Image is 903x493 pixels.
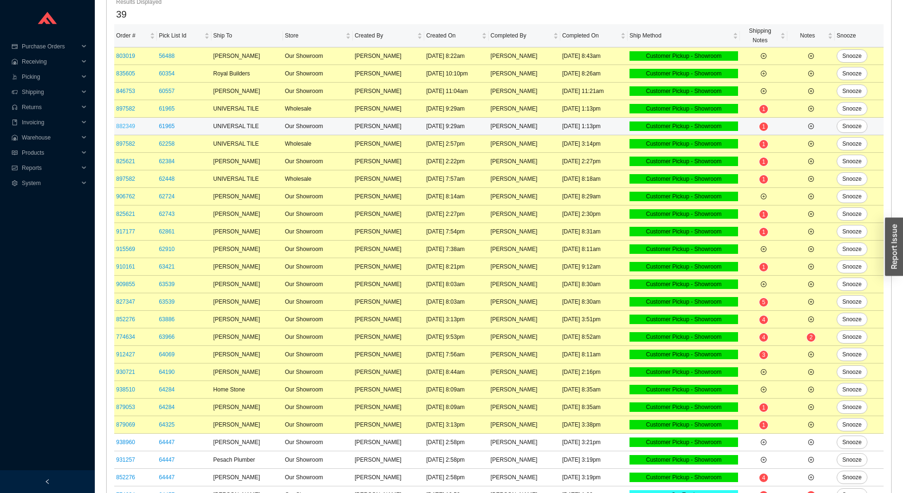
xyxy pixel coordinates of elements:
[11,150,18,156] span: read
[353,153,424,170] td: [PERSON_NAME]
[159,298,174,305] a: 63539
[489,188,560,205] td: [PERSON_NAME]
[159,369,174,375] a: 64190
[283,241,353,258] td: Our Showroom
[560,47,628,65] td: [DATE] 8:43am
[560,188,628,205] td: [DATE] 8:29am
[808,281,814,287] span: plus-circle
[761,246,766,252] span: plus-circle
[283,258,353,276] td: Our Showroom
[116,123,135,130] a: 882349
[22,160,79,176] span: Reports
[211,83,283,100] td: [PERSON_NAME]
[211,293,283,311] td: [PERSON_NAME]
[629,174,738,184] div: Customer Pickup - Showroom
[629,69,738,78] div: Customer Pickup - Showroom
[424,153,489,170] td: [DATE] 2:22pm
[159,193,174,200] a: 62724
[629,121,738,131] div: Customer Pickup - Showroom
[159,158,174,165] a: 62384
[353,118,424,135] td: [PERSON_NAME]
[283,188,353,205] td: Our Showroom
[740,24,787,47] th: Shipping Notes sortable
[424,293,489,311] td: [DATE] 8:03am
[842,157,862,166] span: Snooze
[837,190,867,203] button: Snooze
[159,176,174,182] a: 62448
[159,404,174,410] a: 64284
[759,228,768,236] sup: 1
[283,83,353,100] td: Our Showroom
[116,176,135,182] a: 897582
[116,263,135,270] a: 910161
[116,334,135,340] a: 774634
[560,118,628,135] td: [DATE] 1:13pm
[116,53,135,59] a: 803019
[159,439,174,446] a: 64447
[629,297,738,307] div: Customer Pickup - Showroom
[159,263,174,270] a: 63421
[842,437,862,447] span: Snooze
[116,9,127,19] span: 39
[762,211,766,218] span: 1
[424,100,489,118] td: [DATE] 9:29am
[353,24,424,47] th: Created By sortable
[491,31,551,40] span: Completed By
[808,176,814,182] span: plus-circle
[629,31,731,40] span: Ship Method
[22,130,79,145] span: Warehouse
[759,210,768,219] sup: 1
[424,83,489,100] td: [DATE] 11:04am
[842,69,862,78] span: Snooze
[842,315,862,324] span: Snooze
[116,369,135,375] a: 930721
[489,24,560,47] th: Completed By sortable
[116,281,135,288] a: 909855
[353,258,424,276] td: [PERSON_NAME]
[560,170,628,188] td: [DATE] 8:18am
[489,135,560,153] td: [PERSON_NAME]
[842,350,862,359] span: Snooze
[353,83,424,100] td: [PERSON_NAME]
[489,170,560,188] td: [PERSON_NAME]
[762,299,766,306] span: 5
[761,439,766,445] span: plus-circle
[353,311,424,328] td: [PERSON_NAME]
[808,53,814,59] span: plus-circle
[837,330,867,344] button: Snooze
[761,369,766,375] span: plus-circle
[842,420,862,429] span: Snooze
[116,298,135,305] a: 827347
[808,352,814,357] span: plus-circle
[787,24,835,47] th: Notes sortable
[808,123,814,129] span: plus-circle
[424,188,489,205] td: [DATE] 8:14am
[489,276,560,293] td: [PERSON_NAME]
[353,241,424,258] td: [PERSON_NAME]
[808,404,814,410] span: plus-circle
[22,54,79,69] span: Receiving
[116,228,135,235] a: 917177
[759,140,768,149] sup: 1
[159,456,174,463] a: 64447
[842,139,862,149] span: Snooze
[285,31,344,40] span: Store
[353,65,424,83] td: [PERSON_NAME]
[759,263,768,271] sup: 1
[837,436,867,449] button: Snooze
[808,422,814,428] span: plus-circle
[353,223,424,241] td: [PERSON_NAME]
[489,118,560,135] td: [PERSON_NAME]
[837,84,867,98] button: Snooze
[424,118,489,135] td: [DATE] 9:29am
[159,105,174,112] a: 61965
[489,83,560,100] td: [PERSON_NAME]
[842,174,862,184] span: Snooze
[283,100,353,118] td: Wholesale
[211,276,283,293] td: [PERSON_NAME]
[808,158,814,164] span: plus-circle
[283,223,353,241] td: Our Showroom
[761,387,766,392] span: plus-circle
[116,140,135,147] a: 897582
[283,135,353,153] td: Wholesale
